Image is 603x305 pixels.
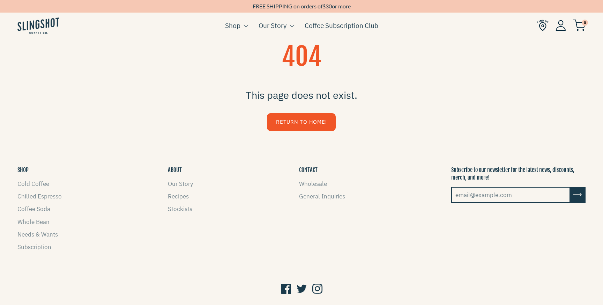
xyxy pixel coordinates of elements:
[17,231,58,238] a: Needs & Wants
[168,193,189,200] a: Recipes
[17,180,49,188] a: Cold Coffee
[168,205,192,213] a: Stockists
[573,20,586,31] img: cart
[305,20,378,31] a: Coffee Subscription Club
[17,193,62,200] a: Chilled Espresso
[225,20,240,31] a: Shop
[573,21,586,30] a: 0
[17,166,29,174] button: SHOP
[451,187,570,203] input: email@example.com
[451,166,586,182] p: Subscribe to our newsletter for the latest news, discounts, merch, and more!
[322,3,326,9] span: $
[537,20,549,31] img: Find Us
[556,20,566,31] img: Account
[17,243,51,251] a: Subscription
[168,180,193,188] a: Our Story
[259,20,286,31] a: Our Story
[582,20,588,26] span: 0
[326,3,332,9] span: 30
[299,180,327,188] a: Wholesale
[168,166,182,174] button: ABOUT
[299,166,318,174] button: CONTACT
[17,205,50,213] a: Coffee Soda
[17,218,50,226] a: Whole Bean
[299,193,345,200] a: General Inquiries
[267,113,336,131] a: Return to Home!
